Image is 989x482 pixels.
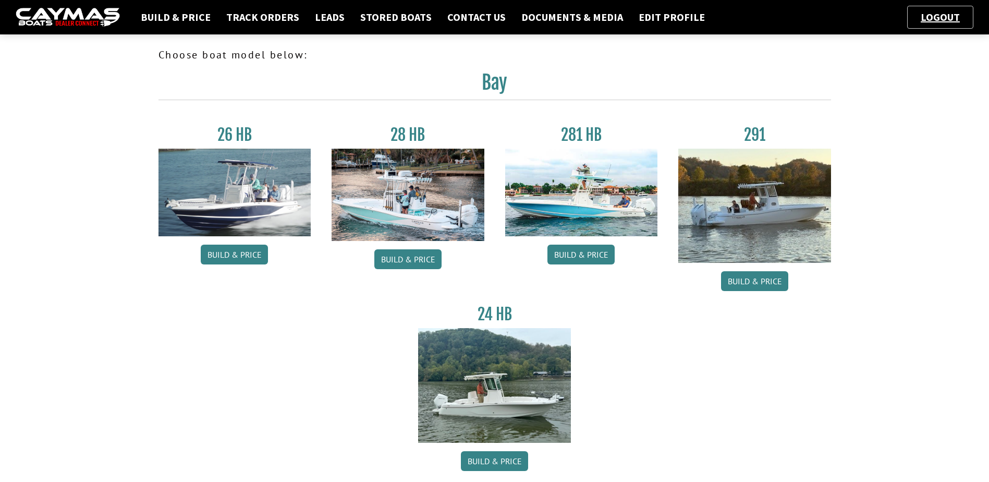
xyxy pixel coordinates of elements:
img: 28-hb-twin.jpg [505,149,658,236]
a: Edit Profile [633,10,710,24]
a: Stored Boats [355,10,437,24]
img: 24_HB_thumbnail.jpg [418,328,571,442]
a: Build & Price [547,245,615,264]
p: Choose boat model below: [158,47,831,63]
h2: Bay [158,71,831,100]
img: 28_hb_thumbnail_for_caymas_connect.jpg [332,149,484,241]
a: Build & Price [374,249,442,269]
h3: 281 HB [505,125,658,144]
a: Build & Price [461,451,528,471]
a: Build & Price [721,271,788,291]
a: Build & Price [136,10,216,24]
img: 26_new_photo_resized.jpg [158,149,311,236]
a: Leads [310,10,350,24]
a: Logout [915,10,965,23]
img: caymas-dealer-connect-2ed40d3bc7270c1d8d7ffb4b79bf05adc795679939227970def78ec6f6c03838.gif [16,8,120,27]
a: Documents & Media [516,10,628,24]
a: Build & Price [201,245,268,264]
h3: 24 HB [418,305,571,324]
a: Track Orders [221,10,304,24]
h3: 26 HB [158,125,311,144]
h3: 291 [678,125,831,144]
img: 291_Thumbnail.jpg [678,149,831,263]
a: Contact Us [442,10,511,24]
h3: 28 HB [332,125,484,144]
